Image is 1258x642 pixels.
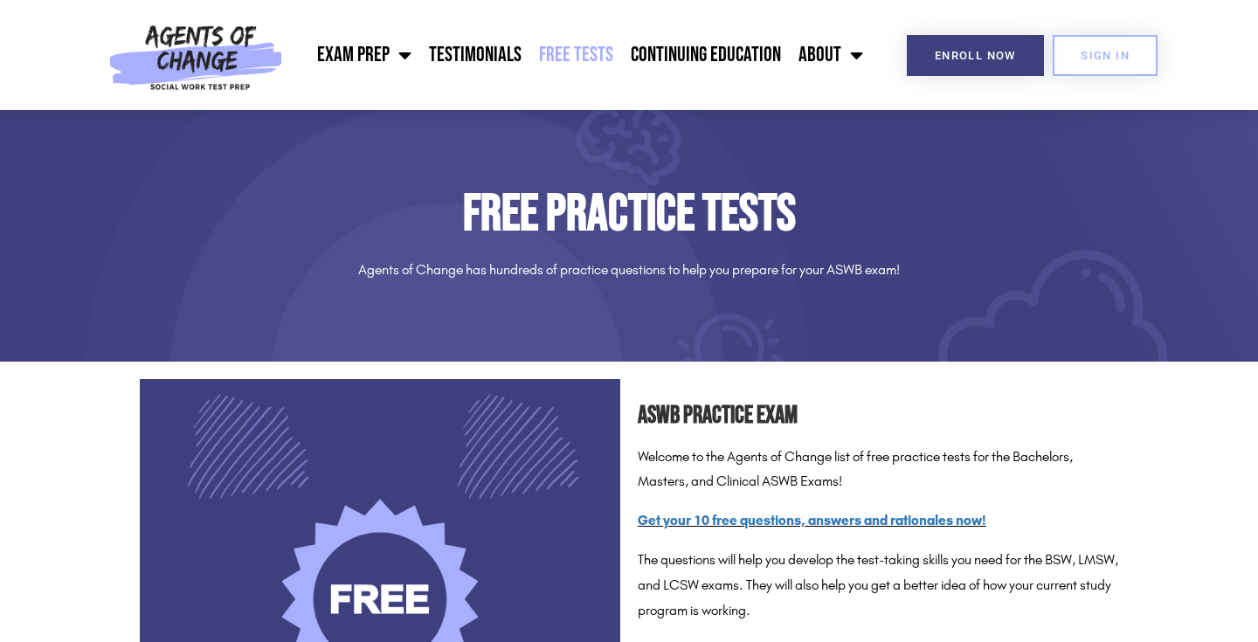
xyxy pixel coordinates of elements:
[622,33,790,77] a: Continuing Education
[420,33,530,77] a: Testimonials
[291,33,873,77] nav: Menu
[638,445,1118,495] p: Welcome to the Agents of Change list of free practice tests for the Bachelors, Masters, and Clini...
[790,33,872,77] a: About
[907,35,1044,76] a: Enroll Now
[140,189,1118,240] h1: Free Practice Tests
[638,548,1118,623] p: The questions will help you develop the test-taking skills you need for the BSW, LMSW, and LCSW e...
[1081,50,1130,61] span: SIGN IN
[935,50,1016,61] span: Enroll Now
[308,33,420,77] a: Exam Prep
[530,33,622,77] a: Free Tests
[638,397,1118,436] h2: ASWB Practice Exam
[140,258,1118,283] p: Agents of Change has hundreds of practice questions to help you prepare for your ASWB exam!
[1053,35,1158,76] a: SIGN IN
[638,512,986,528] a: Get your 10 free questions, answers and rationales now!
